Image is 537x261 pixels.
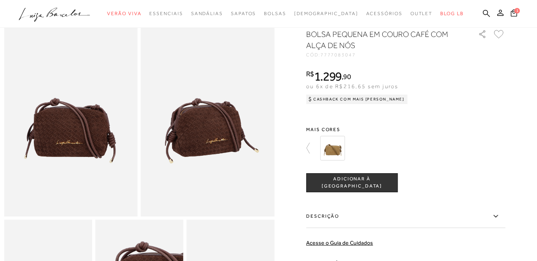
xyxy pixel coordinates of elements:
[314,69,342,83] span: 1.299
[294,11,358,16] span: [DEMOGRAPHIC_DATA]
[191,11,223,16] span: Sandálias
[320,52,356,58] span: 7777083047
[366,11,402,16] span: Acessórios
[107,11,141,16] span: Verão Viva
[231,6,256,21] a: categoryNavScreenReaderText
[107,6,141,21] a: categoryNavScreenReaderText
[508,9,519,19] button: 1
[307,176,397,189] span: ADICIONAR À [GEOGRAPHIC_DATA]
[440,11,463,16] span: BLOG LB
[264,6,286,21] a: categoryNavScreenReaderText
[343,72,351,81] span: 90
[342,73,351,80] i: ,
[306,205,505,228] label: Descrição
[306,29,455,51] h1: BOLSA PEQUENA EM COURO CAFÉ COM ALÇA DE NÓS
[366,6,402,21] a: categoryNavScreenReaderText
[191,6,223,21] a: categoryNavScreenReaderText
[4,17,138,217] img: image
[264,11,286,16] span: Bolsas
[306,173,398,192] button: ADICIONAR À [GEOGRAPHIC_DATA]
[514,8,520,14] span: 1
[141,17,275,217] img: image
[149,11,183,16] span: Essenciais
[231,11,256,16] span: Sapatos
[306,52,465,57] div: CÓD:
[306,70,314,77] i: R$
[410,6,433,21] a: categoryNavScreenReaderText
[306,127,505,132] span: Mais cores
[294,6,358,21] a: noSubCategoriesText
[440,6,463,21] a: BLOG LB
[306,83,398,89] span: ou 6x de R$216,65 sem juros
[149,6,183,21] a: categoryNavScreenReaderText
[306,95,408,104] div: Cashback com Mais [PERSON_NAME]
[306,240,373,246] a: Acesse o Guia de Cuidados
[320,136,345,160] img: BOLSA PEQUENA EM COURO VERDE ASPARGO COM ALÇA DE NÓS
[410,11,433,16] span: Outlet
